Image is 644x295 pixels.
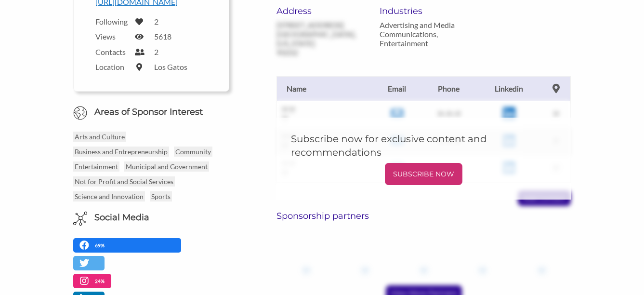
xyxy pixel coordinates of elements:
[73,132,126,142] p: Arts and Culture
[95,17,129,26] label: Following
[380,6,468,16] h6: Industries
[389,167,459,181] p: SUBSCRIBE NOW
[291,163,556,185] a: SUBSCRIBE NOW
[95,62,129,71] label: Location
[154,32,171,41] label: 5618
[277,76,373,101] th: Name
[95,277,107,286] p: 24%
[73,191,145,201] p: Science and Innovation
[95,241,107,250] p: 69%
[94,212,149,224] h6: Social Media
[154,62,187,71] label: Los Gatos
[95,32,129,41] label: Views
[73,176,175,187] p: Not for Profit and Social Services
[95,47,129,56] label: Contacts
[380,20,468,48] p: Advertising and Media Communications, Entertainment
[276,211,571,221] h6: Sponsorship partners
[124,161,209,172] p: Municipal and Government
[373,76,421,101] th: Email
[73,106,87,120] img: Globe Icon
[150,191,172,201] p: Sports
[154,47,158,56] label: 2
[477,76,542,101] th: Linkedin
[73,161,119,172] p: Entertainment
[174,147,212,157] p: Community
[421,76,477,101] th: Phone
[154,17,158,26] label: 2
[291,132,556,159] h5: Subscribe now for exclusive content and recommendations
[276,6,365,16] h6: Address
[66,106,237,118] h6: Areas of Sponsor Interest
[73,212,87,226] img: Social Media Icon
[73,147,169,157] p: Business and Entrepreneurship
